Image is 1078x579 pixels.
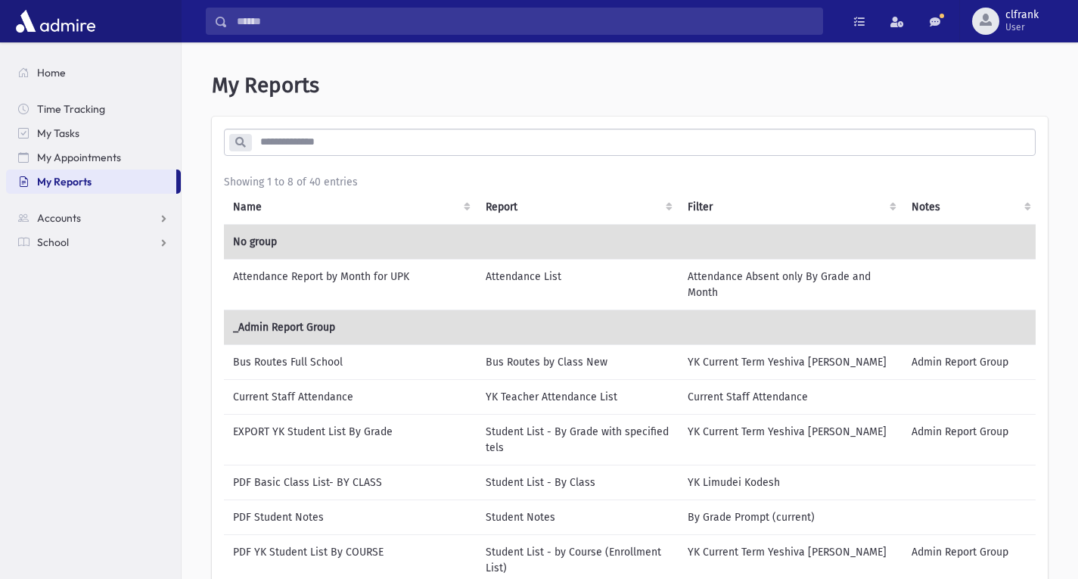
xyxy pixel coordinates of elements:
span: My Reports [37,175,92,188]
td: YK Current Term Yeshiva [PERSON_NAME] [679,344,902,379]
span: User [1005,21,1039,33]
span: Home [37,66,66,79]
a: School [6,230,181,254]
span: School [37,235,69,249]
span: My Appointments [37,151,121,164]
td: Student Notes [477,500,679,534]
img: AdmirePro [12,6,99,36]
td: PDF Student Notes [224,500,477,534]
a: My Reports [6,170,176,194]
td: Student List - By Grade with specified tels [477,414,679,465]
td: Current Staff Attendance [224,379,477,414]
td: By Grade Prompt (current) [679,500,902,534]
a: Time Tracking [6,97,181,121]
td: EXPORT YK Student List By Grade [224,414,477,465]
span: clfrank [1005,9,1039,21]
td: PDF Basic Class List- BY CLASS [224,465,477,500]
td: Current Staff Attendance [679,379,902,414]
th: Report: activate to sort column ascending [477,190,679,225]
span: My Reports [212,73,319,98]
td: Bus Routes by Class New [477,344,679,379]
span: My Tasks [37,126,79,140]
th: Filter : activate to sort column ascending [679,190,902,225]
a: Accounts [6,206,181,230]
th: Name: activate to sort column ascending [224,190,477,225]
a: My Appointments [6,145,181,170]
td: Attendance Report by Month for UPK [224,259,477,310]
th: Notes : activate to sort column ascending [902,190,1037,225]
td: Admin Report Group [902,344,1037,379]
a: My Tasks [6,121,181,145]
td: Bus Routes Full School [224,344,477,379]
div: Showing 1 to 8 of 40 entries [224,174,1036,190]
td: Admin Report Group [902,414,1037,465]
td: Attendance Absent only By Grade and Month [679,259,902,310]
td: YK Current Term Yeshiva [PERSON_NAME] [679,414,902,465]
input: Search [228,8,822,35]
td: YK Teacher Attendance List [477,379,679,414]
td: Attendance List [477,259,679,310]
a: Home [6,61,181,85]
td: YK Limudei Kodesh [679,465,902,500]
td: No group [224,224,1037,259]
span: Accounts [37,211,81,225]
span: Time Tracking [37,102,105,116]
td: Student List - By Class [477,465,679,500]
td: _Admin Report Group [224,310,1037,344]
